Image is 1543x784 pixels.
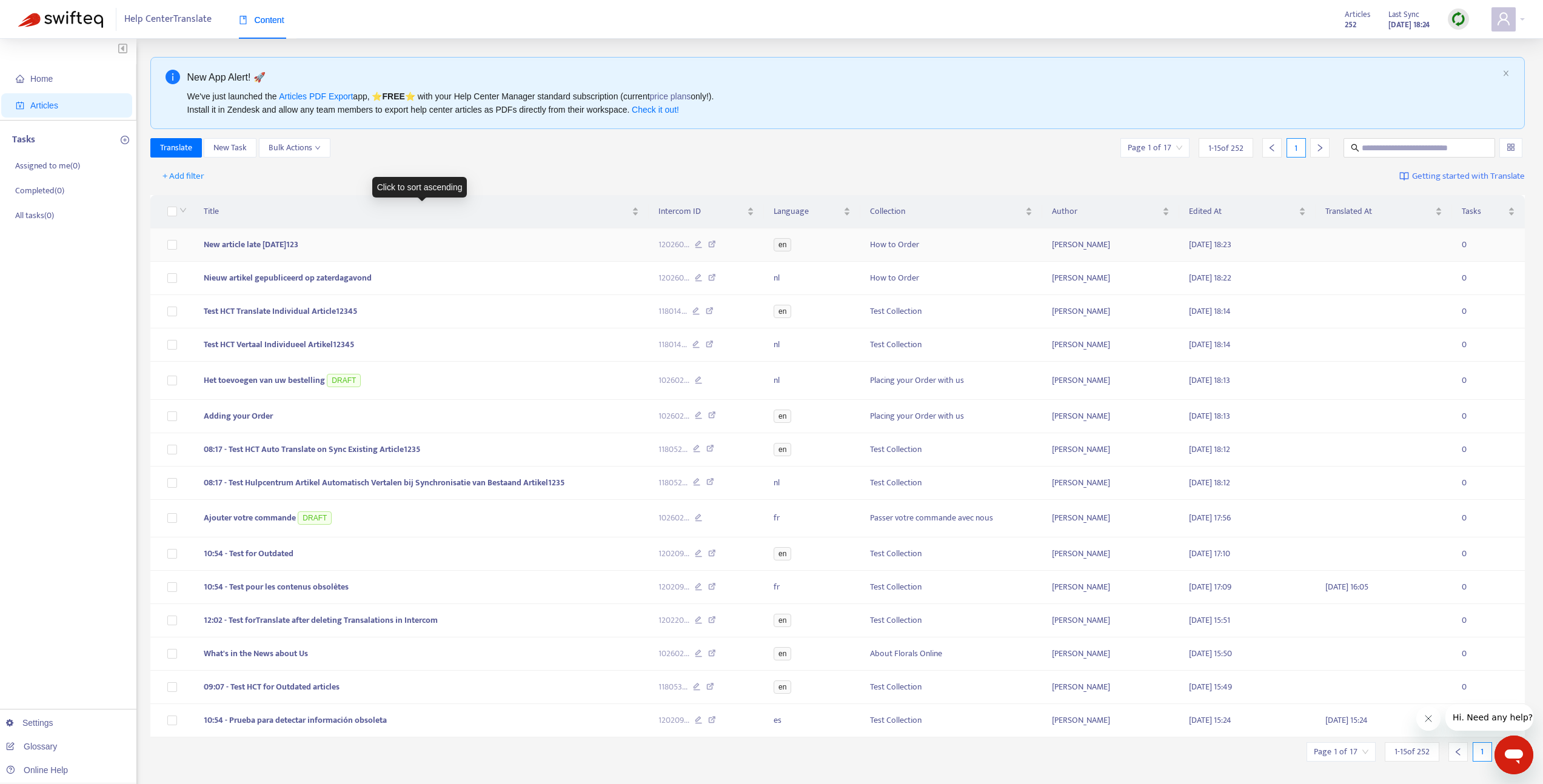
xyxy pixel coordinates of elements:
td: [PERSON_NAME] [1042,362,1179,400]
td: 0 [1452,328,1525,362]
span: user [1496,12,1511,26]
td: fr [764,571,860,604]
iframe: Close message [1416,706,1441,731]
span: Adding your Order [204,409,273,423]
td: 0 [1452,604,1525,637]
th: Collection [860,195,1042,228]
td: Placing your Order with us [860,400,1042,433]
span: [DATE] 18:14 [1189,337,1231,351]
th: Author [1042,195,1179,228]
td: 0 [1452,400,1525,433]
td: Test Collection [860,571,1042,604]
div: We've just launched the app, ⭐ ⭐️ with your Help Center Manager standard subscription (current on... [187,90,1498,116]
th: Language [764,195,860,228]
td: 0 [1452,637,1525,671]
span: 10:54 - Test for Outdated [204,546,293,560]
span: 08:17 - Test Hulpcentrum Artikel Automatisch Vertalen bij Synchronisatie van Bestaand Artikel1235 [204,476,564,490]
span: 102602 ... [658,511,689,525]
span: 102602 ... [658,410,689,423]
span: Last Sync [1388,8,1419,21]
span: 120260 ... [658,238,689,251]
span: Nieuw artikel gepubliceerd op zaterdagavond [204,271,372,285]
span: [DATE] 15:51 [1189,613,1230,627]
span: home [16,75,24,83]
strong: [DATE] 18:24 [1388,18,1430,32]
span: Author [1052,205,1159,218]
a: price plans [650,91,691,101]
a: Glossary [6,742,57,751]
td: 0 [1452,571,1525,604]
td: Test Collection [860,537,1042,571]
td: [PERSON_NAME] [1042,604,1179,637]
span: 120260 ... [658,271,689,285]
a: Getting started with Translate [1399,167,1525,186]
span: search [1351,144,1359,152]
span: account-book [16,101,24,110]
span: 102602 ... [658,647,689,660]
p: Completed ( 0 ) [15,184,64,197]
span: en [774,238,791,251]
img: sync.dc5367851b00ba804db3.png [1451,12,1466,27]
span: 120209 ... [658,580,689,594]
td: [PERSON_NAME] [1042,671,1179,704]
span: Bulk Actions [269,141,321,154]
span: [DATE] 18:22 [1189,271,1231,285]
p: All tasks ( 0 ) [15,209,54,222]
span: en [774,443,791,456]
td: [PERSON_NAME] [1042,467,1179,500]
span: plus-circle [121,136,129,144]
button: Translate [150,138,202,158]
span: Getting started with Translate [1412,170,1525,184]
span: Tasks [1462,205,1505,218]
span: 08:17 - Test HCT Auto Translate on Sync Existing Article1235 [204,442,420,456]
button: + Add filter [153,167,213,186]
td: [PERSON_NAME] [1042,571,1179,604]
td: How to Order [860,228,1042,262]
td: [PERSON_NAME] [1042,500,1179,538]
button: New Task [204,138,256,158]
span: [DATE] 15:49 [1189,680,1232,694]
td: Test Collection [860,328,1042,362]
td: Test Collection [860,704,1042,737]
span: en [774,410,791,423]
span: down [179,207,187,214]
span: en [774,305,791,318]
button: close [1502,70,1510,78]
iframe: Button to launch messaging window [1494,736,1533,774]
span: en [774,614,791,627]
span: left [1454,748,1462,756]
td: nl [764,467,860,500]
th: Tasks [1452,195,1525,228]
span: DRAFT [298,511,332,525]
div: 1 [1287,138,1306,158]
span: New article late [DATE]123 [204,238,298,251]
td: Test Collection [860,295,1042,328]
td: 0 [1452,228,1525,262]
span: 120220 ... [658,614,689,627]
span: 12:02 - Test forTranslate after deleting Transalations in Intercom [204,613,438,627]
span: 10:54 - Prueba para detectar información obsoleta [204,713,387,727]
a: Check it out! [632,105,679,115]
td: [PERSON_NAME] [1042,537,1179,571]
td: Test Collection [860,604,1042,637]
span: Content [239,15,284,25]
span: 120209 ... [658,547,689,560]
span: down [315,145,321,151]
span: 1 - 15 of 252 [1208,142,1243,154]
a: Settings [6,718,53,728]
td: Passer votre commande avec nous [860,500,1042,538]
td: [PERSON_NAME] [1042,295,1179,328]
td: [PERSON_NAME] [1042,704,1179,737]
span: left [1268,144,1276,152]
b: FREE [382,91,404,101]
td: 0 [1452,295,1525,328]
img: Swifteq [18,11,103,28]
span: en [774,680,791,694]
span: Het toevoegen van uw bestelling [204,373,325,387]
span: info-circle [166,70,180,84]
td: nl [764,362,860,400]
span: Articles [1345,8,1370,21]
td: Test Collection [860,671,1042,704]
span: en [774,547,791,560]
